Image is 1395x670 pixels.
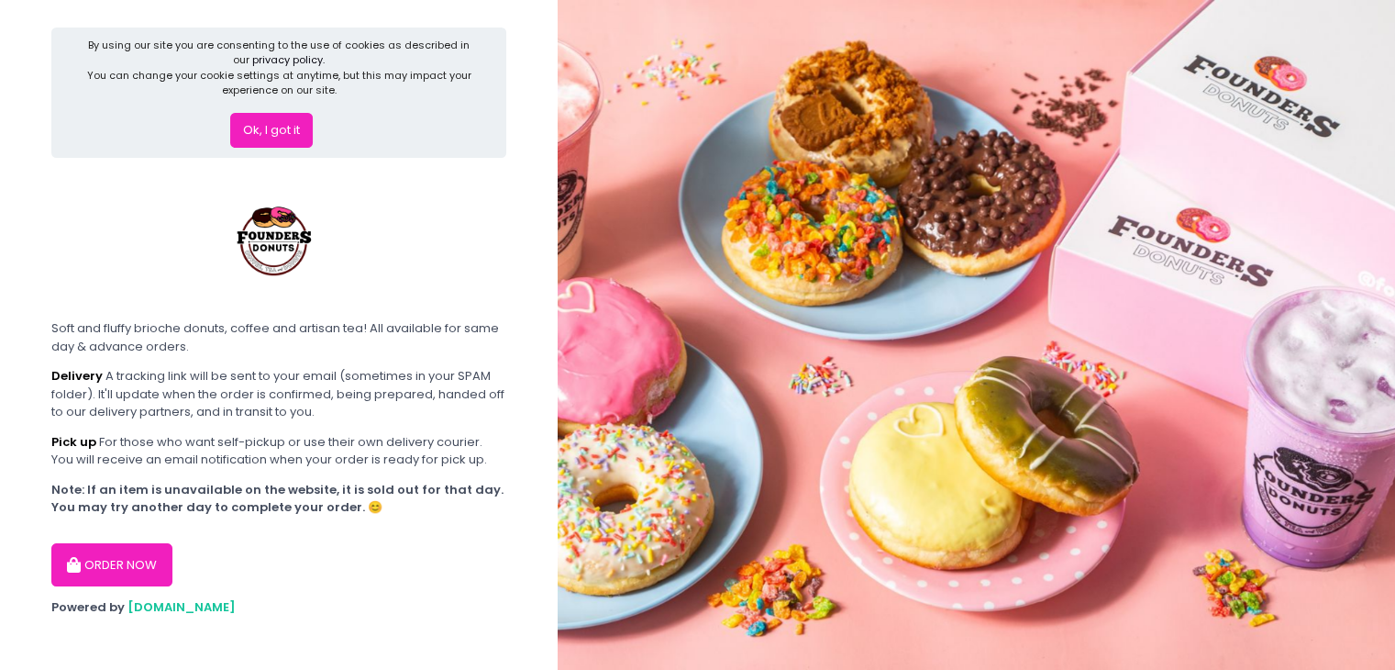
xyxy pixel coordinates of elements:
button: ORDER NOW [51,543,172,587]
div: Soft and fluffy brioche donuts, coffee and artisan tea! All available for same day & advance orders. [51,319,506,355]
div: For those who want self-pickup or use their own delivery courier. You will receive an email notif... [51,433,506,469]
button: Ok, I got it [230,113,313,148]
div: A tracking link will be sent to your email (sometimes in your SPAM folder). It'll update when the... [51,367,506,421]
b: Pick up [51,433,96,451]
div: Powered by [51,598,506,617]
div: Note: If an item is unavailable on the website, it is sold out for that day. You may try another ... [51,481,506,517]
a: privacy policy. [252,52,325,67]
b: Delivery [51,367,103,385]
a: [DOMAIN_NAME] [127,598,236,616]
img: Founders Donuts [207,170,345,307]
div: By using our site you are consenting to the use of cookies as described in our You can change you... [83,38,476,98]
